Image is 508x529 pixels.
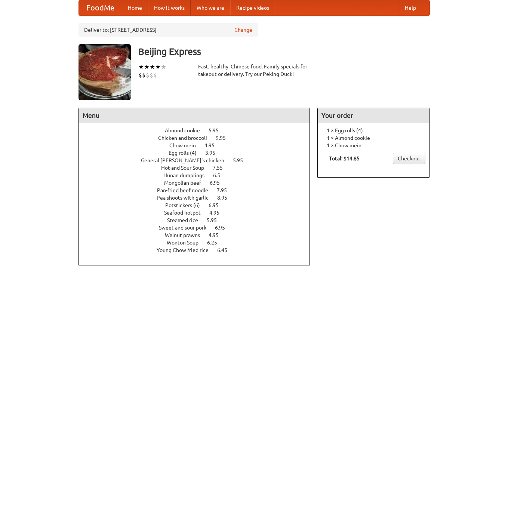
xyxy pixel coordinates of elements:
[146,71,150,79] li: $
[209,210,227,216] span: 4.95
[163,172,212,178] span: Hunan dumplings
[79,108,310,123] h4: Menu
[157,195,241,201] a: Pea shoots with garlic 8.95
[141,157,257,163] a: General [PERSON_NAME]'s chicken 5.95
[141,157,232,163] span: General [PERSON_NAME]'s chicken
[207,240,225,246] span: 6.25
[207,217,224,223] span: 5.95
[164,210,208,216] span: Seafood hotpot
[159,225,239,231] a: Sweet and sour pork 6.95
[153,71,157,79] li: $
[159,225,214,231] span: Sweet and sour pork
[198,63,310,78] div: Fast, healthy, Chinese food. Family specials for takeout or delivery. Try our Peking Duck!
[148,0,191,15] a: How it works
[217,247,235,253] span: 6.45
[393,153,425,164] a: Checkout
[138,44,430,59] h3: Beijing Express
[165,232,207,238] span: Walnut prawns
[209,232,226,238] span: 4.95
[169,142,228,148] a: Chow mein 4.95
[215,225,233,231] span: 6.95
[79,0,122,15] a: FoodMe
[204,142,222,148] span: 4.95
[164,180,234,186] a: Mongolian beef 6.95
[233,157,250,163] span: 5.95
[209,202,226,208] span: 6.95
[167,240,231,246] a: Wonton Soup 6.25
[399,0,422,15] a: Help
[321,134,425,142] li: 1 × Almond cookie
[157,247,241,253] a: Young Chow fried rice 6.45
[138,71,142,79] li: $
[167,240,206,246] span: Wonton Soup
[216,135,233,141] span: 9.95
[161,63,166,71] li: ★
[213,165,230,171] span: 7.55
[161,165,237,171] a: Hot and Sour Soup 7.55
[163,172,234,178] a: Hunan dumplings 6.5
[157,247,216,253] span: Young Chow fried rice
[158,135,240,141] a: Chicken and broccoli 9.95
[150,63,155,71] li: ★
[155,63,161,71] li: ★
[164,210,233,216] a: Seafood hotpot 4.95
[210,180,227,186] span: 6.95
[157,187,216,193] span: Pan-fried beef noodle
[318,108,429,123] h4: Your order
[165,127,207,133] span: Almond cookie
[169,150,229,156] a: Egg rolls (4) 3.95
[138,63,144,71] li: ★
[142,71,146,79] li: $
[158,135,215,141] span: Chicken and broccoli
[329,156,360,162] b: Total: $14.85
[165,232,233,238] a: Walnut prawns 4.95
[165,127,233,133] a: Almond cookie 5.95
[321,142,425,149] li: 1 × Chow mein
[161,165,212,171] span: Hot and Sour Soup
[144,63,150,71] li: ★
[169,142,203,148] span: Chow mein
[213,172,228,178] span: 6.5
[205,150,223,156] span: 3.95
[164,180,209,186] span: Mongolian beef
[234,26,252,34] a: Change
[167,217,206,223] span: Steamed rice
[209,127,226,133] span: 5.95
[150,71,153,79] li: $
[78,44,131,100] img: angular.jpg
[167,217,231,223] a: Steamed rice 5.95
[157,195,216,201] span: Pea shoots with garlic
[169,150,204,156] span: Egg rolls (4)
[122,0,148,15] a: Home
[78,23,258,37] div: Deliver to: [STREET_ADDRESS]
[157,187,241,193] a: Pan-fried beef noodle 7.95
[321,127,425,134] li: 1 × Egg rolls (4)
[165,202,207,208] span: Potstickers (6)
[191,0,230,15] a: Who we are
[217,187,234,193] span: 7.95
[217,195,235,201] span: 8.95
[165,202,233,208] a: Potstickers (6) 6.95
[230,0,275,15] a: Recipe videos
